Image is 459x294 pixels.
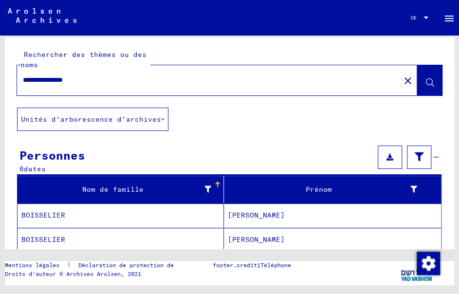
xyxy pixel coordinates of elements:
[5,261,67,270] a: Mentions légales
[67,261,71,268] font: |
[417,252,440,275] img: Modifier
[24,165,46,173] font: dates
[17,108,168,131] button: Unités d'arborescence d'archives
[411,15,417,21] font: DE
[5,270,141,277] font: Droits d'auteur © Archives Arolsen, 2021
[224,176,441,203] mat-header-cell: Prénom
[19,148,85,163] font: Personnes
[82,185,144,194] font: Nom de famille
[443,13,455,24] mat-icon: Side nav toggle icon
[228,211,285,220] font: [PERSON_NAME]
[71,261,216,270] a: Déclaration de protection des données
[8,8,76,23] img: Arolsen_neg.svg
[20,50,147,69] font: Rechercher des thèmes ou des noms
[21,182,223,197] div: Nom de famille
[213,261,291,269] font: footer.credit1Téléphone
[399,261,435,285] img: yv_logo.png
[21,115,161,124] font: Unités d'arborescence d'archives
[5,261,59,269] font: Mentions légales
[18,176,224,203] mat-header-cell: Nom de famille
[228,235,285,244] font: [PERSON_NAME]
[21,211,65,220] font: BOISSELIER
[440,8,459,27] button: Basculer la navigation latérale
[228,182,430,197] div: Prénom
[306,185,332,194] font: Prénom
[19,165,24,173] font: 6
[78,261,204,269] font: Déclaration de protection des données
[402,75,413,87] mat-icon: close
[398,71,417,90] button: Clair
[21,235,65,244] font: BOISSELIER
